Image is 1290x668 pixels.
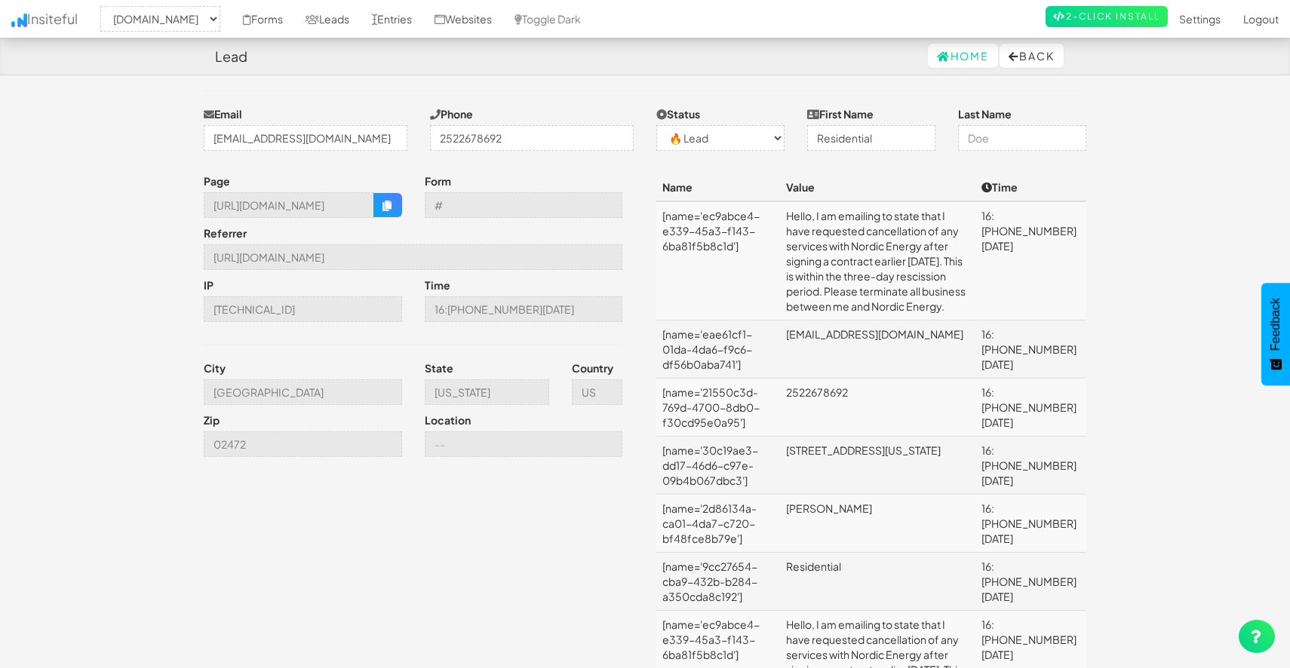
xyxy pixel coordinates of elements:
[215,49,247,64] h4: Lead
[975,378,1086,437] td: 16:[PHONE_NUMBER][DATE]
[425,360,453,375] label: State
[425,173,451,188] label: Form
[430,106,473,121] label: Phone
[656,106,700,121] label: Status
[1000,44,1064,68] button: Back
[780,378,976,437] td: 2522678692
[928,44,998,68] a: Home
[425,431,623,457] input: --
[425,296,623,322] input: --
[572,379,623,405] input: --
[1261,283,1290,385] button: Feedback - Show survey
[780,201,976,320] td: Hello, I am emailing to state that I have requested cancellation of any services with Nordic Ener...
[780,495,976,553] td: [PERSON_NAME]
[975,201,1086,320] td: 16:[PHONE_NUMBER][DATE]
[204,106,242,121] label: Email
[204,360,226,375] label: City
[807,125,935,151] input: John
[656,378,780,437] td: [name='21550c3d-769d-4700-8db0-f30cd95e0a95']
[975,437,1086,495] td: 16:[PHONE_NUMBER][DATE]
[780,173,976,201] th: Value
[572,360,613,375] label: Country
[780,437,976,495] td: [STREET_ADDRESS][US_STATE]
[656,553,780,611] td: [name='9cc27654-cba9-432b-b284-a350cda8c192']
[430,125,634,151] input: (123)-456-7890
[11,14,27,27] img: icon.png
[204,125,407,151] input: j@doe.com
[656,320,780,378] td: [name='eae61cf1-01da-4da6-f9c6-df56b0aba741']
[425,192,623,218] input: --
[780,320,976,378] td: [EMAIL_ADDRESS][DOMAIN_NAME]
[780,553,976,611] td: Residential
[975,320,1086,378] td: 16:[PHONE_NUMBER][DATE]
[807,106,874,121] label: First Name
[958,106,1012,121] label: Last Name
[425,379,549,405] input: --
[975,173,1086,201] th: Time
[204,412,220,427] label: Zip
[656,173,780,201] th: Name
[204,192,374,218] input: --
[204,296,402,322] input: --
[1046,6,1168,27] a: 2-Click Install
[204,431,402,457] input: --
[975,495,1086,553] td: 16:[PHONE_NUMBER][DATE]
[656,201,780,320] td: [name='ec9abce4-e339-45a3-f143-6ba81f5b8c1d']
[975,553,1086,611] td: 16:[PHONE_NUMBER][DATE]
[425,277,450,293] label: Time
[204,244,622,270] input: --
[958,125,1086,151] input: Doe
[204,225,247,241] label: Referrer
[656,437,780,495] td: [name='30c19ae3-dd17-46d6-c97e-09b4b067dbc3']
[425,412,471,427] label: Location
[204,173,230,188] label: Page
[656,495,780,553] td: [name='2d86134a-ca01-4da7-c720-bf48fce8b79e']
[1269,298,1282,351] span: Feedback
[204,277,213,293] label: IP
[204,379,402,405] input: --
